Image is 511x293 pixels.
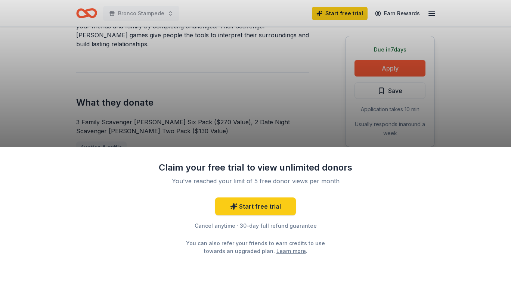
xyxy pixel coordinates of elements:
[179,239,332,255] div: You can also refer your friends to earn credits to use towards an upgraded plan. .
[276,247,306,255] a: Learn more
[215,197,296,215] a: Start free trial
[158,221,353,230] div: Cancel anytime · 30-day full refund guarantee
[167,177,344,186] div: You've reached your limit of 5 free donor views per month
[158,162,353,174] div: Claim your free trial to view unlimited donors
